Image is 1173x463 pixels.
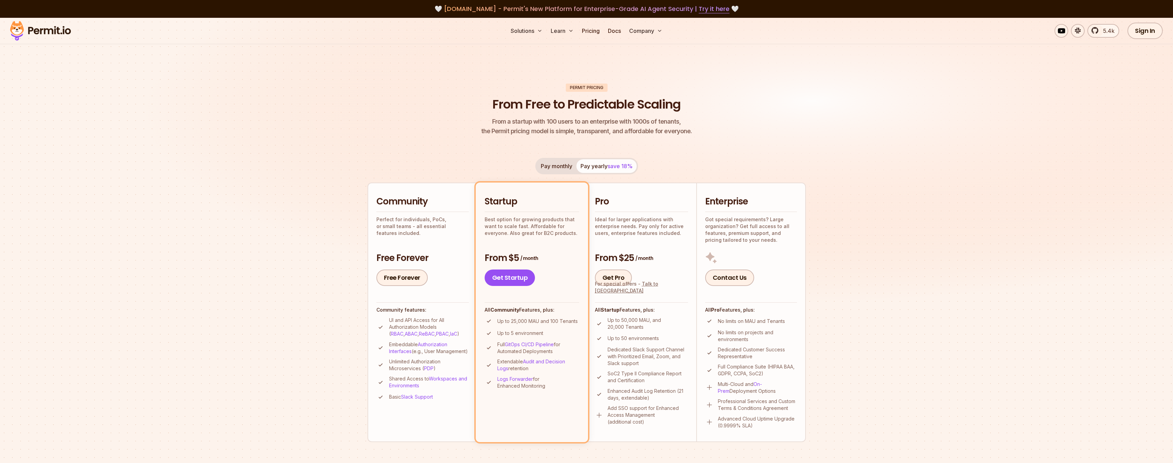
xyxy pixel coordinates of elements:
[450,331,457,337] a: IaC
[485,252,579,264] h3: From $5
[497,341,579,355] p: Full for Automated Deployments
[579,24,602,38] a: Pricing
[718,381,797,395] p: Multi-Cloud and Deployment Options
[376,216,469,237] p: Perfect for individuals, PoCs, or small teams - all essential features included.
[608,405,688,425] p: Add SSO support for Enhanced Access Management (additional cost)
[16,4,1157,14] div: 🤍 🤍
[605,24,624,38] a: Docs
[505,341,554,347] a: GitOps CI/CD Pipeline
[1087,24,1119,38] a: 5.4k
[608,346,688,367] p: Dedicated Slack Support Channel with Prioritized Email, Zoom, and Slack support
[595,196,688,208] h2: Pro
[424,365,434,371] a: PDP
[601,307,620,313] strong: Startup
[492,96,681,113] h1: From Free to Predictable Scaling
[548,24,576,38] button: Learn
[520,255,538,262] span: / month
[485,216,579,237] p: Best option for growing products that want to scale fast. Affordable for everyone. Also great for...
[1127,23,1163,39] a: Sign In
[485,306,579,313] h4: All Features, plus:
[608,370,688,384] p: SoC2 Type II Compliance Report and Certification
[436,331,449,337] a: PBAC
[508,24,545,38] button: Solutions
[626,24,665,38] button: Company
[497,330,543,337] p: Up to 5 environment
[608,317,688,330] p: Up to 50,000 MAU, and 20,000 Tenants
[718,398,797,412] p: Professional Services and Custom Terms & Conditions Agreement
[635,255,653,262] span: / month
[497,376,579,389] p: for Enhanced Monitoring
[537,159,576,173] button: Pay monthly
[7,19,74,42] img: Permit logo
[389,341,447,354] a: Authorization Interfaces
[376,252,469,264] h3: Free Forever
[595,280,688,294] div: For special offers -
[391,331,403,337] a: RBAC
[718,363,797,377] p: Full Compliance Suite (HIPAA BAA, GDPR, CCPA, SoC2)
[1099,27,1114,35] span: 5.4k
[376,270,428,286] a: Free Forever
[608,335,659,342] p: Up to 50 environments
[705,196,797,208] h2: Enterprise
[705,270,754,286] a: Contact Us
[705,216,797,243] p: Got special requirements? Large organization? Get full access to all features, premium support, a...
[419,331,435,337] a: ReBAC
[718,415,797,429] p: Advanced Cloud Uptime Upgrade (0.9999% SLA)
[718,346,797,360] p: Dedicated Customer Success Representative
[718,329,797,343] p: No limits on projects and environments
[376,306,469,313] h4: Community features:
[497,376,533,382] a: Logs Forwarder
[711,307,720,313] strong: Pro
[485,196,579,208] h2: Startup
[389,358,469,372] p: Unlimited Authorization Microservices ( )
[444,4,729,13] span: [DOMAIN_NAME] - Permit's New Platform for Enterprise-Grade AI Agent Security |
[485,270,535,286] a: Get Startup
[497,359,565,371] a: Audit and Decision Logs
[497,318,578,325] p: Up to 25,000 MAU and 100 Tenants
[595,306,688,313] h4: All Features, plus:
[490,307,519,313] strong: Community
[389,317,469,337] p: UI and API Access for All Authorization Models ( , , , , )
[595,216,688,237] p: Ideal for larger applications with enterprise needs. Pay only for active users, enterprise featur...
[389,375,469,389] p: Shared Access to
[401,394,433,400] a: Slack Support
[699,4,729,13] a: Try it here
[481,117,692,136] p: the Permit pricing model is simple, transparent, and affordable for everyone.
[595,252,688,264] h3: From $25
[718,381,762,394] a: On-Prem
[481,117,692,126] span: From a startup with 100 users to an enterprise with 1000s of tenants,
[595,270,632,286] a: Get Pro
[566,84,608,92] div: Permit Pricing
[608,388,688,401] p: Enhanced Audit Log Retention (21 days, extendable)
[718,318,785,325] p: No limits on MAU and Tenants
[389,341,469,355] p: Embeddable (e.g., User Management)
[405,331,417,337] a: ABAC
[497,358,579,372] p: Extendable retention
[389,393,433,400] p: Basic
[705,306,797,313] h4: All Features, plus:
[376,196,469,208] h2: Community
